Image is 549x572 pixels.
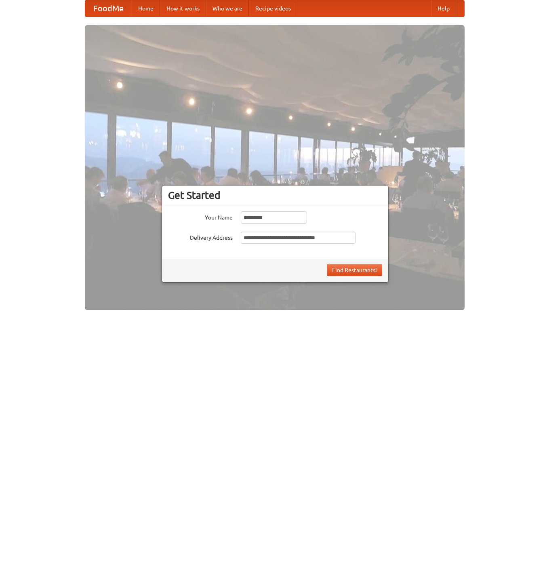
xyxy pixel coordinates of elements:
label: Delivery Address [168,232,233,242]
h3: Get Started [168,189,382,201]
label: Your Name [168,211,233,222]
button: Find Restaurants! [327,264,382,276]
a: Recipe videos [249,0,297,17]
a: FoodMe [85,0,132,17]
a: How it works [160,0,206,17]
a: Help [431,0,456,17]
a: Who we are [206,0,249,17]
a: Home [132,0,160,17]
